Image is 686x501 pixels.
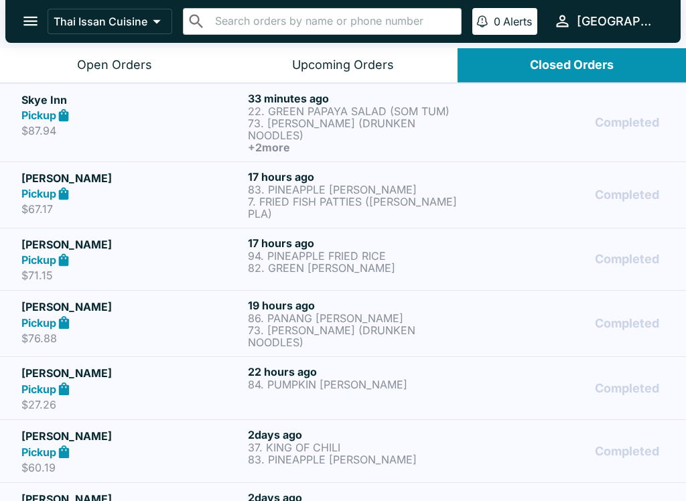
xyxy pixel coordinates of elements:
[21,316,56,330] strong: Pickup
[21,398,243,411] p: $27.26
[248,105,469,117] p: 22. GREEN PAPAYA SALAD (SOM TUM)
[48,9,172,34] button: Thai Issan Cuisine
[248,196,469,220] p: 7. FRIED FISH PATTIES ([PERSON_NAME] PLA)
[21,253,56,267] strong: Pickup
[503,15,532,28] p: Alerts
[577,13,659,29] div: [GEOGRAPHIC_DATA]
[248,262,469,274] p: 82. GREEN [PERSON_NAME]
[248,324,469,348] p: 73. [PERSON_NAME] (DRUNKEN NOODLES)
[77,58,152,73] div: Open Orders
[248,170,469,184] h6: 17 hours ago
[21,382,56,396] strong: Pickup
[21,236,243,253] h5: [PERSON_NAME]
[530,58,614,73] div: Closed Orders
[21,202,243,216] p: $67.17
[21,445,56,459] strong: Pickup
[548,7,665,35] button: [GEOGRAPHIC_DATA]
[21,124,243,137] p: $87.94
[21,269,243,282] p: $71.15
[248,365,469,378] h6: 22 hours ago
[494,15,500,28] p: 0
[248,312,469,324] p: 86. PANANG [PERSON_NAME]
[248,92,469,105] h6: 33 minutes ago
[21,299,243,315] h5: [PERSON_NAME]
[21,170,243,186] h5: [PERSON_NAME]
[248,428,302,441] span: 2 days ago
[21,365,243,381] h5: [PERSON_NAME]
[13,4,48,38] button: open drawer
[21,332,243,345] p: $76.88
[21,187,56,200] strong: Pickup
[248,250,469,262] p: 94. PINEAPPLE FRIED RICE
[248,453,469,466] p: 83. PINEAPPLE [PERSON_NAME]
[292,58,394,73] div: Upcoming Orders
[248,378,469,390] p: 84. PUMPKIN [PERSON_NAME]
[248,141,469,153] h6: + 2 more
[21,461,243,474] p: $60.19
[248,299,469,312] h6: 19 hours ago
[21,428,243,444] h5: [PERSON_NAME]
[248,236,469,250] h6: 17 hours ago
[248,117,469,141] p: 73. [PERSON_NAME] (DRUNKEN NOODLES)
[248,184,469,196] p: 83. PINEAPPLE [PERSON_NAME]
[211,12,456,31] input: Search orders by name or phone number
[248,441,469,453] p: 37. KING OF CHILI
[21,109,56,122] strong: Pickup
[21,92,243,108] h5: Skye Inn
[54,15,147,28] p: Thai Issan Cuisine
